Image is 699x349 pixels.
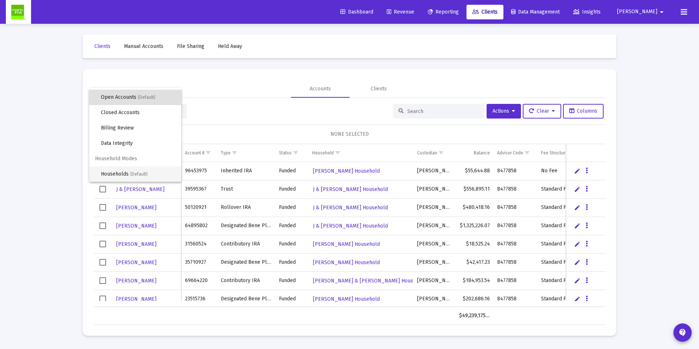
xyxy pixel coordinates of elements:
span: Data Integrity [101,136,175,151]
span: (Default) [130,172,148,177]
span: Open Accounts [101,90,175,105]
span: Closed Accounts [101,105,175,120]
span: Households [101,166,175,182]
span: Household Modes [89,151,181,166]
span: Billing Review [101,120,175,136]
span: (Default) [138,95,155,100]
